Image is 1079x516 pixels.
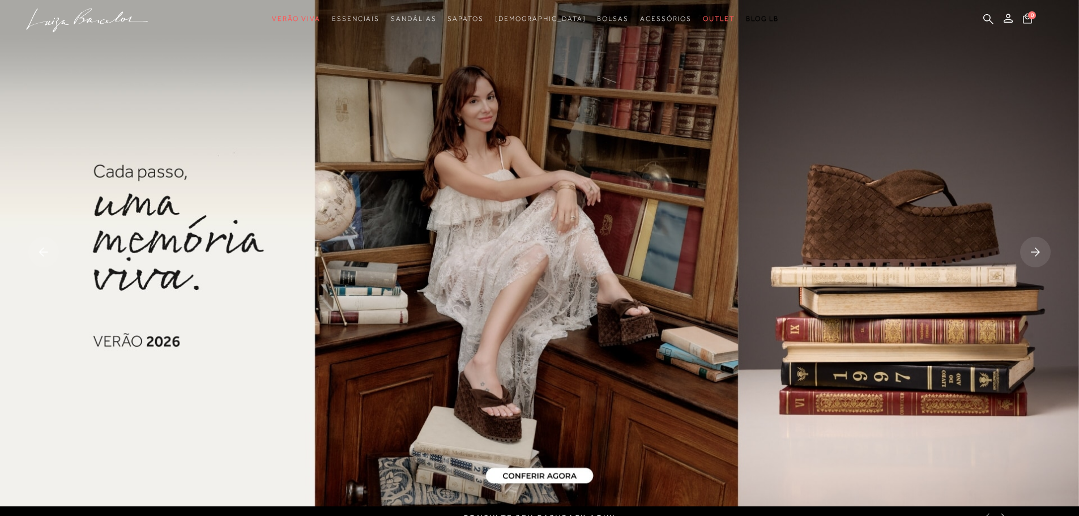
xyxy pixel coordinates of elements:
a: noSubCategoriesText [703,8,735,29]
span: Verão Viva [272,15,321,23]
span: 0 [1028,11,1036,19]
span: Bolsas [597,15,629,23]
a: noSubCategoriesText [447,8,483,29]
span: Acessórios [640,15,692,23]
span: Sapatos [447,15,483,23]
a: noSubCategoriesText [332,8,379,29]
a: noSubCategoriesText [495,8,586,29]
span: Essenciais [332,15,379,23]
span: [DEMOGRAPHIC_DATA] [495,15,586,23]
span: Outlet [703,15,735,23]
a: noSubCategoriesText [640,8,692,29]
a: noSubCategoriesText [391,8,436,29]
a: noSubCategoriesText [272,8,321,29]
a: noSubCategoriesText [597,8,629,29]
span: BLOG LB [746,15,779,23]
button: 0 [1020,12,1035,28]
span: Sandálias [391,15,436,23]
a: BLOG LB [746,8,779,29]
